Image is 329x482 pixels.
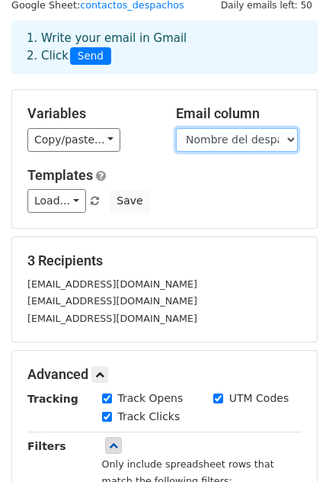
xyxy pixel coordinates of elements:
label: UTM Codes [229,390,289,406]
a: Templates [27,167,93,183]
small: [EMAIL_ADDRESS][DOMAIN_NAME] [27,313,197,324]
a: Load... [27,189,86,213]
a: Copy/paste... [27,128,120,152]
small: [EMAIL_ADDRESS][DOMAIN_NAME] [27,295,197,307]
h5: Email column [176,105,302,122]
small: [EMAIL_ADDRESS][DOMAIN_NAME] [27,278,197,290]
iframe: Chat Widget [253,409,329,482]
h5: 3 Recipients [27,252,302,269]
strong: Filters [27,440,66,452]
strong: Tracking [27,393,78,405]
span: Send [70,47,111,66]
button: Save [110,189,149,213]
h5: Variables [27,105,153,122]
div: 1. Write your email in Gmail 2. Click [15,30,314,65]
h5: Advanced [27,366,302,383]
label: Track Opens [118,390,184,406]
label: Track Clicks [118,409,180,425]
div: Widget de chat [253,409,329,482]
